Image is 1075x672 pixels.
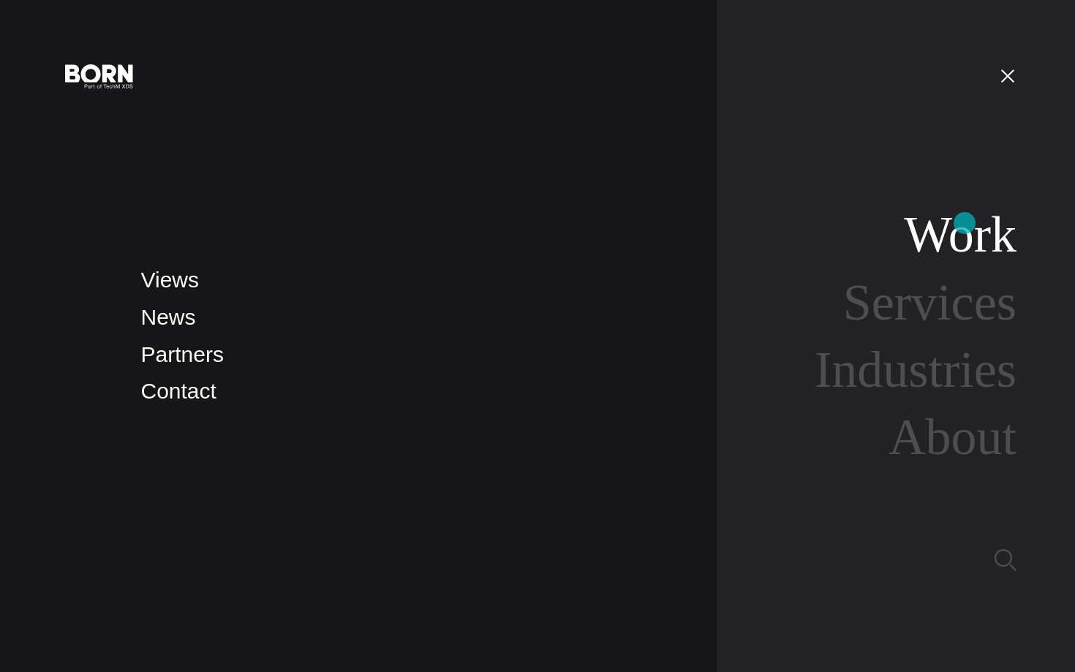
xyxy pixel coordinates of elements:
a: Industries [815,341,1016,398]
a: News [141,305,196,329]
a: Partners [141,342,224,366]
a: Services [843,274,1016,331]
button: Open [990,60,1025,91]
a: Views [141,268,199,292]
a: Work [904,206,1016,263]
a: Contact [141,379,216,403]
a: About [889,409,1016,465]
img: Search [995,549,1016,571]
